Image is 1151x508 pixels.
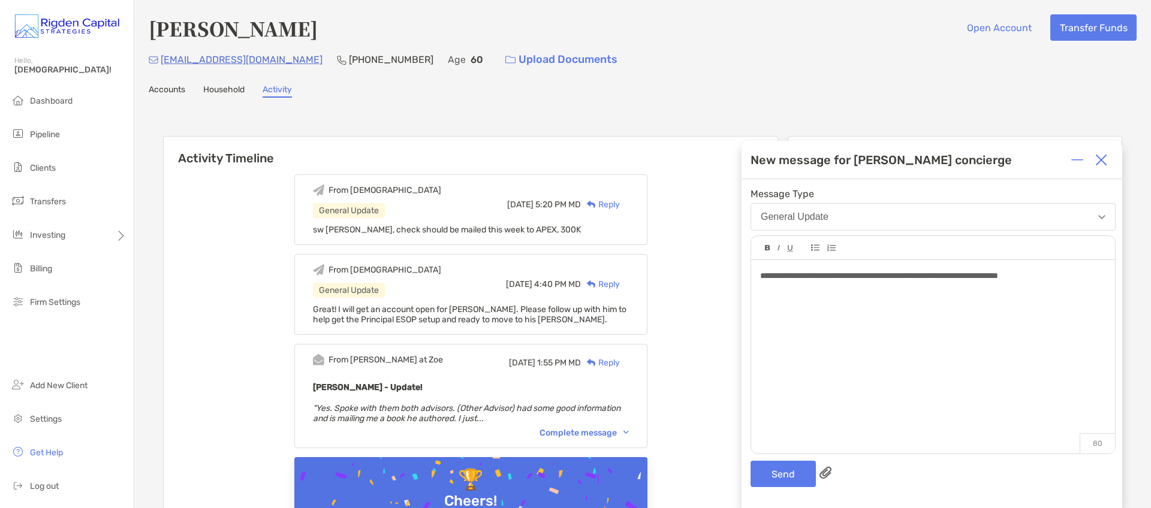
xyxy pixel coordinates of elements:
[811,244,819,251] img: Editor control icon
[448,52,466,67] p: Age
[263,84,292,98] a: Activity
[505,56,516,64] img: button icon
[1071,154,1083,166] img: Expand or collapse
[313,283,385,298] div: General Update
[30,264,52,274] span: Billing
[30,414,62,424] span: Settings
[313,185,324,196] img: Event icon
[30,380,88,391] span: Add New Client
[337,55,346,65] img: Phone Icon
[30,230,65,240] span: Investing
[329,265,441,275] div: From [DEMOGRAPHIC_DATA]
[827,244,836,252] img: Editor control icon
[471,52,483,67] p: 60
[623,431,629,434] img: Chevron icon
[30,447,63,458] span: Get Help
[761,211,828,222] div: General Update
[329,355,443,365] div: From [PERSON_NAME] at Zoe
[164,137,778,165] h6: Activity Timeline
[11,227,25,241] img: investing icon
[498,47,625,72] a: Upload Documents
[203,84,245,98] a: Household
[11,160,25,174] img: clients icon
[313,225,581,235] span: sw [PERSON_NAME], check should be mailed this week to APEX, 300K
[535,199,581,210] span: 5:20 PM MD
[581,278,620,291] div: Reply
[313,304,626,325] span: Great! I will get an account open for [PERSON_NAME]. Please follow up with him to help get the Pr...
[30,481,59,491] span: Log out
[313,354,324,365] img: Event icon
[751,461,816,487] button: Send
[509,358,535,368] span: [DATE]
[765,245,770,251] img: Editor control icon
[1080,433,1115,453] p: 80
[587,201,596,208] img: Reply icon
[329,185,441,195] div: From [DEMOGRAPHIC_DATA]
[1098,215,1105,219] img: Open dropdown arrow
[534,279,581,289] span: 4:40 PM MD
[149,84,185,98] a: Accounts
[11,126,25,141] img: pipeline icon
[11,93,25,107] img: dashboard icon
[11,193,25,208] img: transfers icon
[787,245,793,252] img: Editor control icon
[313,382,423,392] b: [PERSON_NAME] - Update!
[751,153,1012,167] div: New message for [PERSON_NAME] concierge
[14,65,126,75] span: [DEMOGRAPHIC_DATA]!
[14,5,119,48] img: Zoe Logo
[506,279,532,289] span: [DATE]
[751,203,1116,231] button: General Update
[778,245,780,251] img: Editor control icon
[11,377,25,392] img: add_new_client icon
[149,14,318,42] h4: [PERSON_NAME]
[507,199,534,210] span: [DATE]
[11,478,25,492] img: logout icon
[11,261,25,275] img: billing icon
[313,264,324,276] img: Event icon
[587,359,596,367] img: Reply icon
[11,294,25,309] img: firm-settings icon
[1095,154,1107,166] img: Close
[587,280,596,288] img: Reply icon
[30,96,73,106] span: Dashboard
[30,196,66,207] span: Transfers
[313,403,620,424] em: "Yes. Spoke with them both advisors. (Other Advisor) had some good information and is mailing me ...
[313,203,385,218] div: General Update
[581,356,620,369] div: Reply
[581,198,620,211] div: Reply
[751,188,1116,199] span: Message Type
[30,163,56,173] span: Clients
[161,52,323,67] p: [EMAIL_ADDRESS][DOMAIN_NAME]
[1050,14,1137,41] button: Transfer Funds
[819,467,831,479] img: paperclip attachments
[540,428,629,438] div: Complete message
[453,468,488,492] div: 🏆
[957,14,1041,41] button: Open Account
[30,129,60,140] span: Pipeline
[537,358,581,368] span: 1:55 PM MD
[30,297,80,307] span: Firm Settings
[11,411,25,425] img: settings icon
[349,52,433,67] p: [PHONE_NUMBER]
[11,444,25,459] img: get-help icon
[149,56,158,63] img: Email Icon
